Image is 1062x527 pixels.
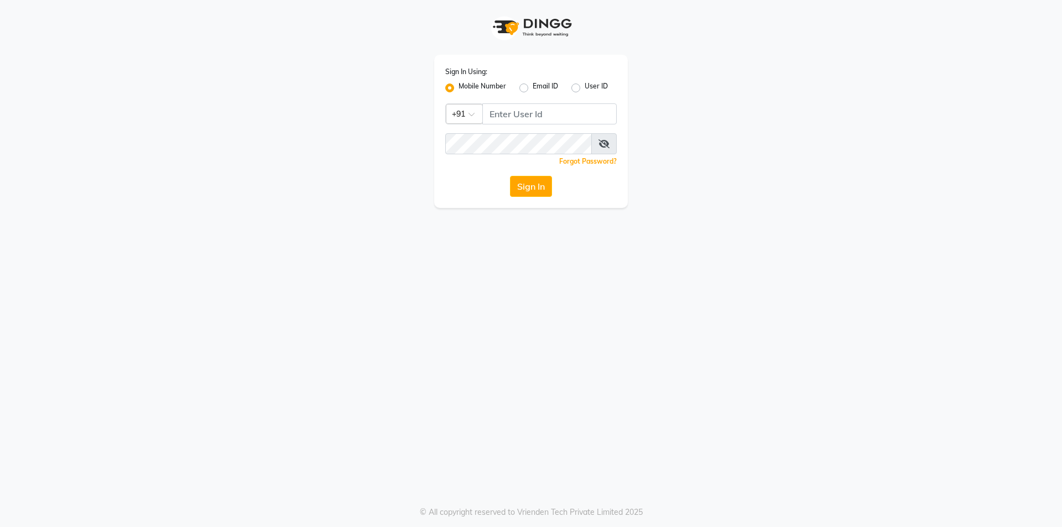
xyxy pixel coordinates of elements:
img: logo1.svg [487,11,575,44]
button: Sign In [510,176,552,197]
input: Username [482,103,617,124]
label: User ID [585,81,608,95]
label: Sign In Using: [445,67,487,77]
input: Username [445,133,592,154]
a: Forgot Password? [559,157,617,165]
label: Email ID [533,81,558,95]
label: Mobile Number [459,81,506,95]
